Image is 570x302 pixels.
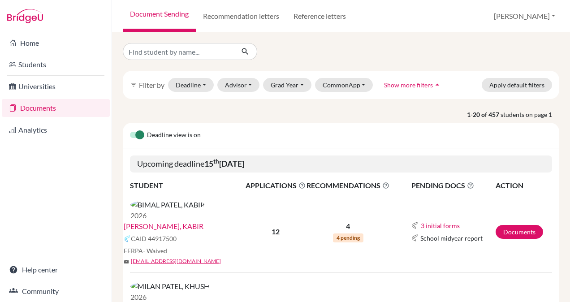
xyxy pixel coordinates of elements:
[411,222,419,229] img: Common App logo
[246,180,306,191] span: APPLICATIONS
[467,110,501,119] strong: 1-20 of 457
[496,225,543,239] a: Documents
[490,8,559,25] button: [PERSON_NAME]
[2,261,110,279] a: Help center
[2,99,110,117] a: Documents
[123,43,234,60] input: Find student by name...
[420,233,483,243] span: School midyear report
[307,221,389,232] p: 4
[130,210,205,221] p: 2026
[168,78,214,92] button: Deadline
[411,234,419,242] img: Common App logo
[130,155,552,173] h5: Upcoming deadline
[124,259,129,264] span: mail
[315,78,373,92] button: CommonApp
[147,130,201,141] span: Deadline view is on
[376,78,449,92] button: Show more filtersarrow_drop_up
[263,78,311,92] button: Grad Year
[124,246,167,255] span: FERPA
[433,80,442,89] i: arrow_drop_up
[482,78,552,92] button: Apply default filters
[2,56,110,73] a: Students
[2,78,110,95] a: Universities
[217,78,260,92] button: Advisor
[411,180,495,191] span: PENDING DOCS
[495,180,552,191] th: ACTION
[124,235,131,242] img: Common App logo
[130,81,137,88] i: filter_list
[384,81,433,89] span: Show more filters
[501,110,559,119] span: students on page 1
[130,180,245,191] th: STUDENT
[130,281,209,292] img: MILAN PATEL, KHUSH
[333,233,363,242] span: 4 pending
[7,9,43,23] img: Bridge-U
[130,199,205,210] img: BIMAL PATEL, KABIR
[420,220,460,231] button: 3 initial forms
[124,221,203,232] a: [PERSON_NAME], KABIR
[139,81,164,89] span: Filter by
[272,227,280,236] b: 12
[307,180,389,191] span: RECOMMENDATIONS
[2,34,110,52] a: Home
[204,159,244,168] b: 15 [DATE]
[131,234,177,243] span: CAID 44917500
[2,121,110,139] a: Analytics
[213,158,219,165] sup: th
[131,257,221,265] a: [EMAIL_ADDRESS][DOMAIN_NAME]
[143,247,167,255] span: - Waived
[2,282,110,300] a: Community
